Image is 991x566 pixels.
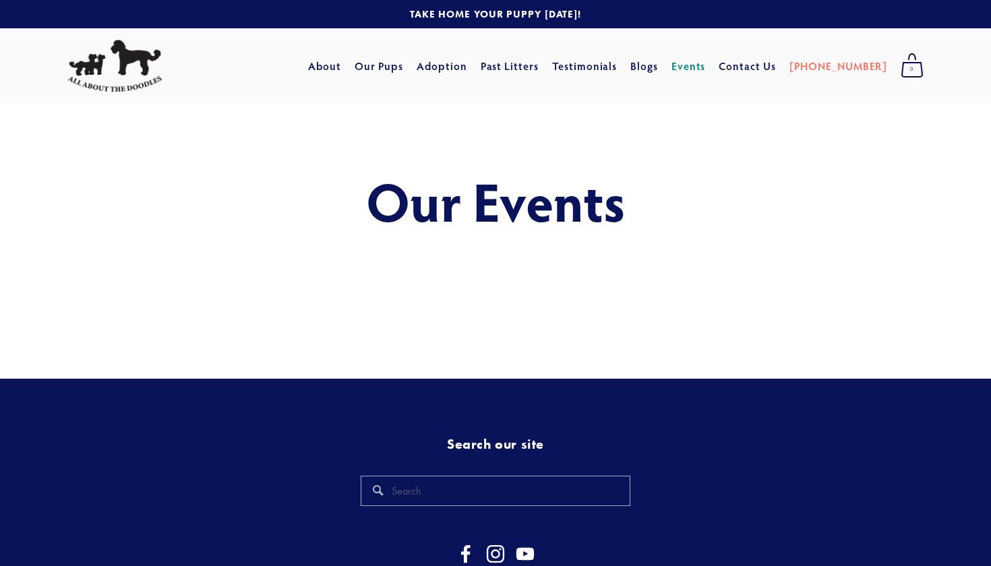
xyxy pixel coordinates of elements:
[447,436,544,452] strong: Search our site
[308,54,341,78] a: About
[671,54,706,78] a: Events
[789,54,887,78] a: [PHONE_NUMBER]
[67,40,162,92] img: All About The Doodles
[894,49,930,83] a: 0 items in cart
[516,544,535,563] a: YouTube
[486,544,505,563] a: Instagram
[355,54,404,78] a: Our Pups
[361,476,631,506] input: Search
[552,54,618,78] a: Testimonials
[630,54,658,78] a: Blogs
[417,54,467,78] a: Adoption
[67,171,924,230] h1: Our Events
[719,54,776,78] a: Contact Us
[456,544,475,563] a: Facebook
[481,59,539,73] a: Past Litters
[901,61,924,78] span: 0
